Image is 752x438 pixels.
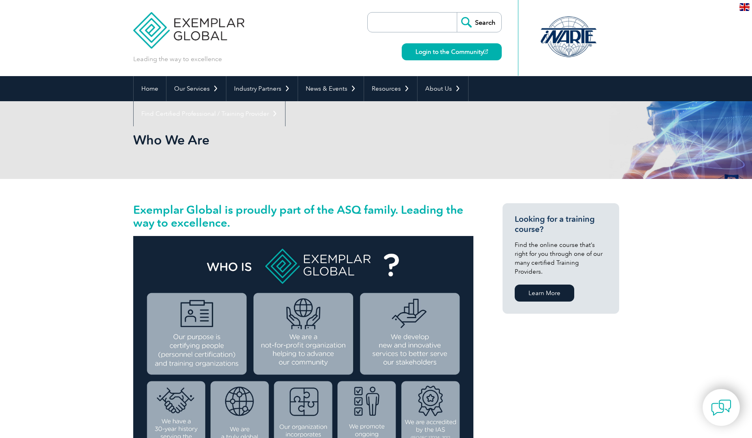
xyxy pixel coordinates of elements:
[418,76,468,101] a: About Us
[457,13,501,32] input: Search
[711,398,731,418] img: contact-chat.png
[739,3,750,11] img: en
[133,203,473,229] h2: Exemplar Global is proudly part of the ASQ family. Leading the way to excellence.
[515,285,574,302] a: Learn More
[515,240,607,276] p: Find the online course that’s right for you through one of our many certified Training Providers.
[226,76,298,101] a: Industry Partners
[133,55,222,64] p: Leading the way to excellence
[364,76,417,101] a: Resources
[134,101,285,126] a: Find Certified Professional / Training Provider
[134,76,166,101] a: Home
[133,134,473,147] h2: Who We Are
[484,49,488,54] img: open_square.png
[166,76,226,101] a: Our Services
[298,76,364,101] a: News & Events
[402,43,502,60] a: Login to the Community
[515,214,607,234] h3: Looking for a training course?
